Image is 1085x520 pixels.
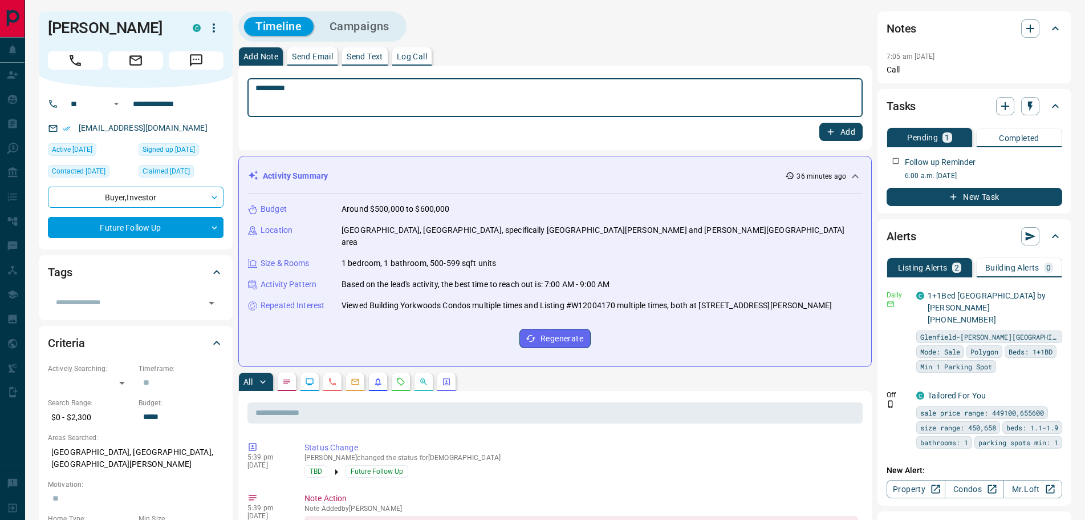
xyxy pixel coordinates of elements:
h2: Tags [48,263,72,281]
p: Areas Searched: [48,433,223,443]
div: Alerts [887,223,1062,250]
p: 5:39 pm [247,504,287,512]
p: Budget [261,203,287,215]
p: 7:05 am [DATE] [887,53,935,61]
p: $0 - $2,300 [48,408,133,427]
p: Search Range: [48,398,133,408]
span: Call [48,51,103,70]
span: Polygon [970,346,998,357]
svg: Calls [328,377,337,386]
div: condos.ca [193,24,201,32]
h2: Tasks [887,97,916,115]
span: Message [169,51,223,70]
p: Completed [999,134,1039,142]
span: bathrooms: 1 [920,437,968,448]
div: condos.ca [916,292,924,300]
p: Repeated Interest [261,300,324,312]
p: Motivation: [48,479,223,490]
button: New Task [887,188,1062,206]
span: TBD [310,466,322,477]
div: condos.ca [916,392,924,400]
p: [DATE] [247,512,287,520]
span: Glenfield-[PERSON_NAME][GEOGRAPHIC_DATA] [920,331,1058,342]
div: Notes [887,15,1062,42]
p: Budget: [139,398,223,408]
span: Future Follow Up [351,466,403,477]
p: Send Text [347,53,383,61]
p: Building Alerts [985,264,1039,272]
p: Activity Summary [263,170,328,182]
p: Status Change [304,442,858,454]
p: [GEOGRAPHIC_DATA], [GEOGRAPHIC_DATA], specifically [GEOGRAPHIC_DATA][PERSON_NAME] and [PERSON_NAM... [342,224,862,248]
h1: [PERSON_NAME] [48,19,176,37]
p: 2 [954,264,959,272]
p: [DATE] [247,461,287,469]
p: 36 minutes ago [797,171,846,182]
p: Location [261,224,292,236]
span: beds: 1.1-1.9 [1006,422,1058,433]
svg: Email Verified [63,124,71,132]
p: Note Added by [PERSON_NAME] [304,505,858,513]
p: Actively Searching: [48,364,133,374]
p: 1 bedroom, 1 bathroom, 500-599 sqft units [342,257,496,269]
a: Mr.Loft [1003,480,1062,498]
p: Off [887,390,909,400]
p: 6:00 a.m. [DATE] [905,171,1062,181]
p: Activity Pattern [261,279,316,291]
span: Contacted [DATE] [52,166,105,177]
span: Claimed [DATE] [143,166,190,177]
a: [EMAIL_ADDRESS][DOMAIN_NAME] [79,123,208,132]
p: Call [887,64,1062,76]
p: Send Email [292,53,333,61]
span: Active [DATE] [52,144,92,155]
div: Tasks [887,92,1062,120]
p: New Alert: [887,465,1062,477]
div: Criteria [48,329,223,357]
svg: Listing Alerts [373,377,383,386]
p: [GEOGRAPHIC_DATA], [GEOGRAPHIC_DATA], [GEOGRAPHIC_DATA][PERSON_NAME] [48,443,223,474]
p: All [243,378,253,386]
svg: Opportunities [419,377,428,386]
p: Based on the lead's activity, the best time to reach out is: 7:00 AM - 9:00 AM [342,279,609,291]
div: Future Follow Up [48,217,223,238]
p: Daily [887,290,909,300]
div: Activity Summary36 minutes ago [248,166,862,187]
button: Regenerate [519,329,591,348]
div: Sun Aug 24 2025 [48,165,133,181]
span: size range: 450,658 [920,422,996,433]
button: Open [204,295,220,311]
div: Tags [48,259,223,286]
p: Timeframe: [139,364,223,374]
div: Sun Aug 24 2025 [139,165,223,181]
p: Viewed Building Yorkwoods Condos multiple times and Listing #W12004170 multiple times, both at [S... [342,300,832,312]
div: Sun Sep 07 2025 [48,143,133,159]
button: Add [819,123,863,141]
p: Log Call [397,53,427,61]
svg: Requests [396,377,405,386]
p: [PERSON_NAME] changed the status for [DEMOGRAPHIC_DATA] [304,454,858,462]
span: parking spots min: 1 [978,437,1058,448]
p: Add Note [243,53,278,61]
a: Property [887,480,945,498]
svg: Email [887,300,895,308]
svg: Emails [351,377,360,386]
svg: Notes [282,377,291,386]
button: Timeline [244,17,314,36]
a: Condos [945,480,1003,498]
p: Around $500,000 to $600,000 [342,203,450,215]
p: 1 [945,134,949,142]
span: Min 1 Parking Spot [920,361,992,372]
span: Email [108,51,163,70]
h2: Alerts [887,227,916,245]
svg: Agent Actions [442,377,451,386]
button: Open [109,97,123,111]
p: Follow up Reminder [905,156,976,168]
a: 1+1Bed [GEOGRAPHIC_DATA] by [PERSON_NAME] [PHONE_NUMBER] [928,291,1046,324]
button: Campaigns [318,17,401,36]
span: Beds: 1+1BD [1009,346,1053,357]
h2: Criteria [48,334,85,352]
p: 5:39 pm [247,453,287,461]
p: Listing Alerts [898,264,948,272]
div: Tue Feb 07 2017 [139,143,223,159]
p: 0 [1046,264,1051,272]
